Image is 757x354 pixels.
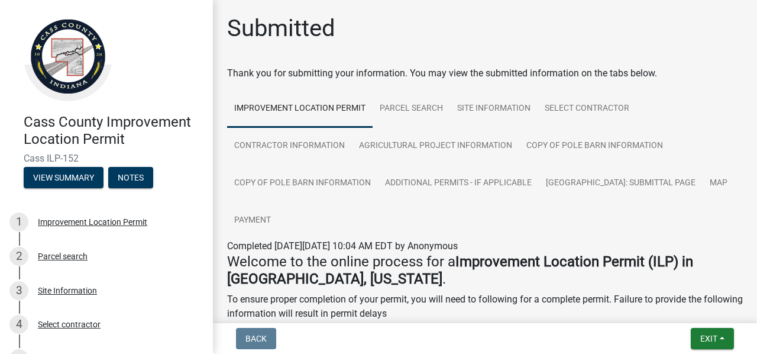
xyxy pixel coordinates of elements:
span: Back [245,334,267,343]
a: [GEOGRAPHIC_DATA]: Submittal Page [539,165,703,202]
a: Improvement Location Permit [227,90,373,128]
a: Additional Permits - If Applicable [378,165,539,202]
img: Cass County, Indiana [24,12,112,101]
a: Contractor Information [227,127,352,165]
button: View Summary [24,167,103,188]
h4: Cass County Improvement Location Permit [24,114,203,148]
button: Notes [108,167,153,188]
a: Payment [227,202,278,240]
a: Copy of Pole Barn Information [519,127,670,165]
div: 1 [9,213,28,231]
p: To ensure proper completion of your permit, you will need to following for a complete permit. Fai... [227,292,743,321]
span: Exit [700,334,717,343]
div: Site Information [38,287,97,295]
div: Select contractor [38,320,101,329]
a: Copy of Pole Barn Information [227,165,378,202]
a: Site Information [450,90,538,128]
div: Parcel search [38,252,88,260]
h1: Submitted [227,14,335,43]
a: map [703,165,735,202]
span: Cass ILP-152 [24,153,189,164]
button: Exit [691,328,734,349]
h4: Welcome to the online process for a . [227,253,743,288]
div: Improvement Location Permit [38,218,147,226]
span: Completed [DATE][DATE] 10:04 AM EDT by Anonymous [227,240,458,252]
div: 4 [9,315,28,334]
a: Select contractor [538,90,636,128]
div: 3 [9,281,28,300]
wm-modal-confirm: Notes [108,173,153,183]
strong: Improvement Location Permit (ILP) in [GEOGRAPHIC_DATA], [US_STATE] [227,253,693,287]
div: 2 [9,247,28,266]
a: Parcel search [373,90,450,128]
a: Agricultural Project Information [352,127,519,165]
button: Back [236,328,276,349]
wm-modal-confirm: Summary [24,173,103,183]
div: Thank you for submitting your information. You may view the submitted information on the tabs below. [227,66,743,81]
